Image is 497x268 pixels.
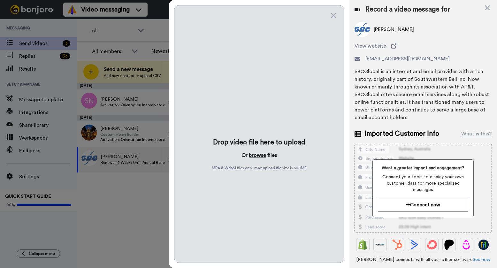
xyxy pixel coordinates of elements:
[358,240,368,250] img: Shopify
[461,130,492,138] div: What is this?
[378,174,468,193] span: Connect your tools to display your own customer data for more specialized messages
[461,240,471,250] img: Drip
[355,42,386,50] span: View website
[212,165,307,171] span: MP4 & WebM files only, max upload file size is 500 MB
[444,240,454,250] img: Patreon
[473,257,490,262] a: See how
[355,257,492,263] span: [PERSON_NAME] connects with all your other software
[249,151,266,159] button: browse
[427,240,437,250] img: ConvertKit
[365,55,450,63] span: [EMAIL_ADDRESS][DOMAIN_NAME]
[409,240,420,250] img: ActiveCampaign
[241,151,277,159] p: Or files
[392,240,402,250] img: Hubspot
[378,198,468,212] button: Connect now
[355,42,492,50] a: View website
[378,165,468,171] span: Want a greater impact and engagement?
[355,68,492,121] div: SBCGlobal is an internet and email provider with a rich history, originally part of Southwestern ...
[478,240,489,250] img: GoHighLevel
[364,129,439,139] span: Imported Customer Info
[213,138,305,147] div: Drop video file here to upload
[375,240,385,250] img: Ontraport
